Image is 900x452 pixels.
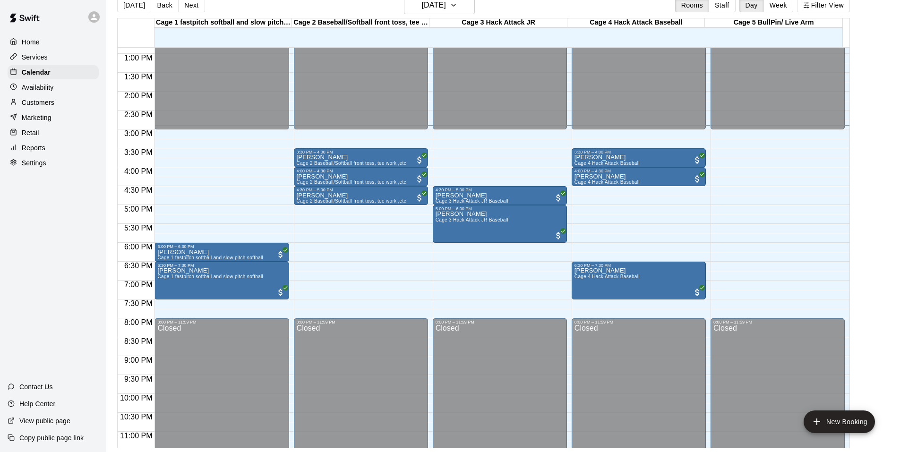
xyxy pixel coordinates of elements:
div: Cage 1 fastpitch softball and slow pitch softball [154,18,292,27]
span: Cage 2 Baseball/Softball front toss, tee work ,etc [297,179,406,185]
span: 8:00 PM [122,318,155,326]
span: 10:30 PM [118,413,154,421]
span: 5:30 PM [122,224,155,232]
span: 9:00 PM [122,356,155,364]
span: All customers have paid [276,288,285,297]
span: 10:00 PM [118,394,154,402]
div: 8:00 PM – 11:59 PM [574,320,703,324]
div: 3:30 PM – 4:00 PM [297,150,425,154]
p: Help Center [19,399,55,409]
div: 4:30 PM – 5:00 PM: Christopher Thompson [294,186,428,205]
p: Calendar [22,68,51,77]
span: Cage 2 Baseball/Softball front toss, tee work ,etc [297,161,406,166]
span: Cage 3 Hack Attack JR Baseball [436,217,508,222]
span: 1:30 PM [122,73,155,81]
p: Services [22,52,48,62]
span: Cage 2 Baseball/Softball front toss, tee work ,etc [297,198,406,204]
button: add [804,410,875,433]
div: 8:00 PM – 11:59 PM [436,320,564,324]
span: 4:30 PM [122,186,155,194]
span: 9:30 PM [122,375,155,383]
span: Cage 1 fastpitch softball and slow pitch softball [157,274,263,279]
span: Cage 1 fastpitch softball and slow pitch softball [157,255,263,260]
div: 3:30 PM – 4:00 PM: Marcus Baray [572,148,706,167]
a: Calendar [8,65,99,79]
div: 4:00 PM – 4:30 PM [574,169,703,173]
a: Customers [8,95,99,110]
span: 8:30 PM [122,337,155,345]
div: 5:00 PM – 6:00 PM [436,206,564,211]
p: Availability [22,83,54,92]
span: 5:00 PM [122,205,155,213]
p: Retail [22,128,39,137]
div: 4:00 PM – 4:30 PM: Christopher Thompson [294,167,428,186]
p: Settings [22,158,46,168]
p: Contact Us [19,382,53,392]
span: 7:30 PM [122,299,155,307]
div: 8:00 PM – 11:59 PM [297,320,425,324]
div: Cage 4 Hack Attack Baseball [567,18,705,27]
p: View public page [19,416,70,426]
p: Home [22,37,40,47]
div: 4:30 PM – 5:00 PM [436,188,564,192]
p: Customers [22,98,54,107]
span: All customers have paid [415,174,424,184]
div: 4:30 PM – 5:00 PM: Asha Rupp [433,186,567,205]
span: All customers have paid [415,193,424,203]
div: 6:30 PM – 7:30 PM: Luis Esparza [572,262,706,299]
span: 4:00 PM [122,167,155,175]
a: Home [8,35,99,49]
span: 3:00 PM [122,129,155,137]
span: Cage 3 Hack Attack JR Baseball [436,198,508,204]
span: Cage 4 Hack Attack Baseball [574,179,640,185]
div: 8:00 PM – 11:59 PM [713,320,842,324]
div: 3:30 PM – 4:00 PM [574,150,703,154]
span: 2:30 PM [122,111,155,119]
div: 4:00 PM – 4:30 PM [297,169,425,173]
span: 2:00 PM [122,92,155,100]
span: All customers have paid [276,250,285,259]
a: Marketing [8,111,99,125]
a: Retail [8,126,99,140]
div: 8:00 PM – 11:59 PM [157,320,286,324]
span: 3:30 PM [122,148,155,156]
div: 4:30 PM – 5:00 PM [297,188,425,192]
div: Cage 5 BullPin/ Live Arm [705,18,842,27]
span: 6:00 PM [122,243,155,251]
p: Copy public page link [19,433,84,443]
span: All customers have paid [693,155,702,165]
div: 4:00 PM – 4:30 PM: Marcus Baray [572,167,706,186]
span: 6:30 PM [122,262,155,270]
p: Marketing [22,113,51,122]
span: All customers have paid [554,231,563,240]
a: Availability [8,80,99,94]
span: Cage 4 Hack Attack Baseball [574,274,640,279]
div: 6:00 PM – 6:30 PM [157,244,286,249]
div: 6:00 PM – 6:30 PM: Katelynn Moracco [154,243,289,262]
span: 1:00 PM [122,54,155,62]
a: Settings [8,156,99,170]
div: 5:00 PM – 6:00 PM: Ashtyn Marquez [433,205,567,243]
span: All customers have paid [693,174,702,184]
span: All customers have paid [693,288,702,297]
a: Services [8,50,99,64]
span: Cage 4 Hack Attack Baseball [574,161,640,166]
div: 3:30 PM – 4:00 PM: Christopher Thompson [294,148,428,167]
a: Reports [8,141,99,155]
div: Cage 3 Hack Attack JR [429,18,567,27]
span: All customers have paid [415,155,424,165]
div: 6:30 PM – 7:30 PM [574,263,703,268]
p: Reports [22,143,45,153]
div: 6:30 PM – 7:30 PM [157,263,286,268]
span: All customers have paid [554,193,563,203]
span: 11:00 PM [118,432,154,440]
